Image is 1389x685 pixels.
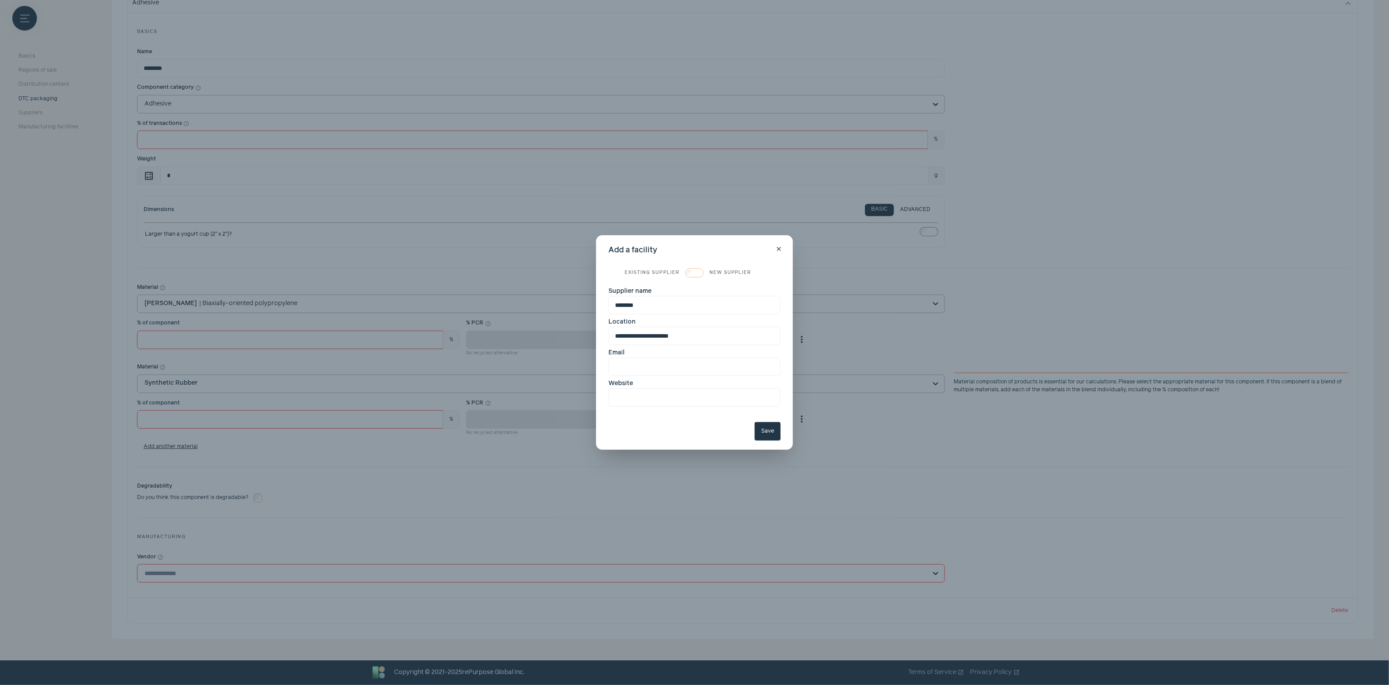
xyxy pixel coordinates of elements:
[608,380,633,386] span: Website
[709,270,781,277] span: new supplier
[608,270,680,277] span: existing supplier
[608,388,781,407] input: Website
[608,350,625,356] span: Email
[776,246,783,253] span: close
[608,244,781,256] h3: Add a facility
[755,422,781,441] button: Save
[685,268,704,277] input: existing supplier new supplier
[608,288,651,294] span: Supplier name
[608,296,781,314] input: Supplier name
[608,327,781,345] input: location
[608,357,781,376] input: Email
[608,319,636,325] span: Location
[773,243,785,255] button: close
